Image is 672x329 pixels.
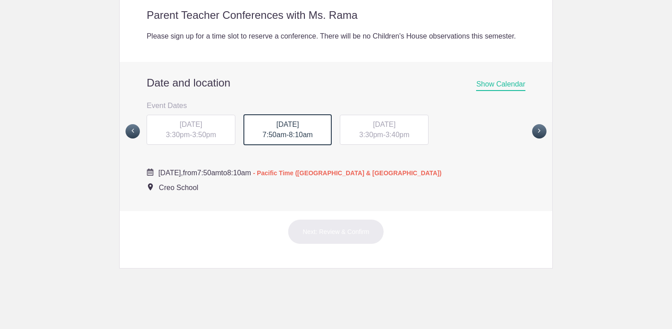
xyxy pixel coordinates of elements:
[243,114,332,146] div: -
[340,115,429,145] div: -
[373,121,395,128] span: [DATE]
[166,131,190,139] span: 3:30pm
[147,115,235,145] div: -
[263,131,286,139] span: 7:50am
[147,31,525,42] div: Please sign up for a time slot to reserve a conference. There will be no Children's House observa...
[276,121,299,128] span: [DATE]
[476,80,525,91] span: Show Calendar
[148,183,153,190] img: Event location
[243,114,333,146] button: [DATE] 7:50am-8:10am
[386,131,409,139] span: 3:40pm
[147,169,154,176] img: Cal purple
[158,169,183,177] span: [DATE],
[289,131,312,139] span: 8:10am
[147,76,525,90] h2: Date and location
[192,131,216,139] span: 3:50pm
[197,169,221,177] span: 7:50am
[288,219,384,244] button: Next: Review & Confirm
[146,114,236,146] button: [DATE] 3:30pm-3:50pm
[159,184,198,191] span: Creo School
[180,121,202,128] span: [DATE]
[147,99,525,112] h3: Event Dates
[147,9,525,22] h2: Parent Teacher Conferences with Ms. Rama
[359,131,383,139] span: 3:30pm
[158,169,442,177] span: from to
[227,169,251,177] span: 8:10am
[339,114,429,146] button: [DATE] 3:30pm-3:40pm
[253,169,442,177] span: - Pacific Time ([GEOGRAPHIC_DATA] & [GEOGRAPHIC_DATA])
